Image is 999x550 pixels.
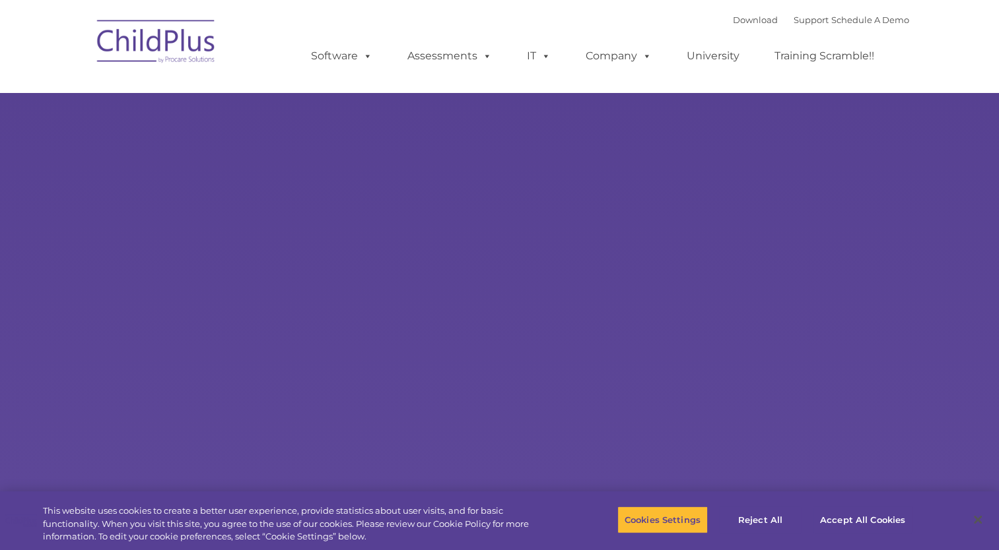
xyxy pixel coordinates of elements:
img: ChildPlus by Procare Solutions [90,11,223,76]
a: Training Scramble!! [761,43,887,69]
a: Schedule A Demo [831,15,909,25]
button: Cookies Settings [617,506,708,534]
button: Close [963,505,992,534]
button: Accept All Cookies [813,506,913,534]
button: Reject All [719,506,802,534]
a: Download [733,15,778,25]
div: This website uses cookies to create a better user experience, provide statistics about user visit... [43,504,549,543]
a: Assessments [394,43,505,69]
font: | [733,15,909,25]
a: IT [514,43,564,69]
a: University [673,43,753,69]
a: Company [572,43,665,69]
a: Software [298,43,386,69]
a: Support [794,15,829,25]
